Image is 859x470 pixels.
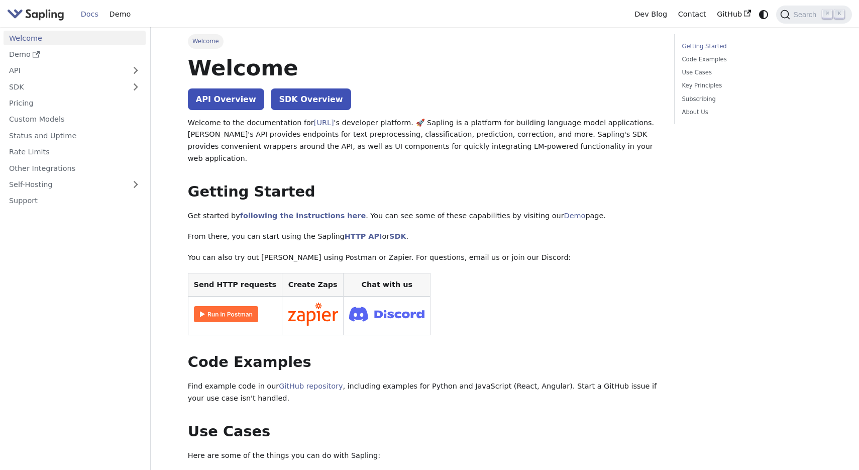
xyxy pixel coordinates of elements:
[188,34,660,48] nav: Breadcrumbs
[126,79,146,94] button: Expand sidebar category 'SDK'
[4,31,146,45] a: Welcome
[188,117,660,165] p: Welcome to the documentation for 's developer platform. 🚀 Sapling is a platform for building lang...
[344,273,431,297] th: Chat with us
[188,450,660,462] p: Here are some of the things you can do with Sapling:
[834,10,844,19] kbd: K
[282,273,344,297] th: Create Zaps
[188,183,660,201] h2: Getting Started
[126,63,146,78] button: Expand sidebar category 'API'
[188,423,660,441] h2: Use Cases
[349,304,424,324] img: Join Discord
[314,119,334,127] a: [URL]
[271,88,351,110] a: SDK Overview
[104,7,136,22] a: Demo
[4,161,146,175] a: Other Integrations
[279,382,343,390] a: GitHub repository
[682,95,818,104] a: Subscribing
[4,96,146,111] a: Pricing
[240,212,366,220] a: following the instructions here
[629,7,672,22] a: Dev Blog
[757,7,771,22] button: Switch between dark and light mode (currently system mode)
[673,7,712,22] a: Contact
[188,34,224,48] span: Welcome
[188,353,660,371] h2: Code Examples
[564,212,586,220] a: Demo
[188,231,660,243] p: From there, you can start using the Sapling or .
[776,6,851,24] button: Search (Command+K)
[711,7,756,22] a: GitHub
[194,306,258,322] img: Run in Postman
[188,381,660,405] p: Find example code in our , including examples for Python and JavaScript (React, Angular). Start a...
[822,10,832,19] kbd: ⌘
[4,112,146,127] a: Custom Models
[7,7,64,22] img: Sapling.ai
[4,177,146,192] a: Self-Hosting
[288,303,338,326] img: Connect in Zapier
[389,232,406,240] a: SDK
[75,7,104,22] a: Docs
[790,11,822,19] span: Search
[7,7,68,22] a: Sapling.ai
[188,88,264,110] a: API Overview
[345,232,382,240] a: HTTP API
[188,54,660,81] h1: Welcome
[188,210,660,222] p: Get started by . You can see some of these capabilities by visiting our page.
[4,79,126,94] a: SDK
[682,108,818,117] a: About Us
[188,252,660,264] p: You can also try out [PERSON_NAME] using Postman or Zapier. For questions, email us or join our D...
[188,273,282,297] th: Send HTTP requests
[4,128,146,143] a: Status and Uptime
[4,47,146,62] a: Demo
[4,63,126,78] a: API
[682,81,818,90] a: Key Principles
[4,145,146,159] a: Rate Limits
[4,194,146,208] a: Support
[682,42,818,51] a: Getting Started
[682,55,818,64] a: Code Examples
[682,68,818,77] a: Use Cases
